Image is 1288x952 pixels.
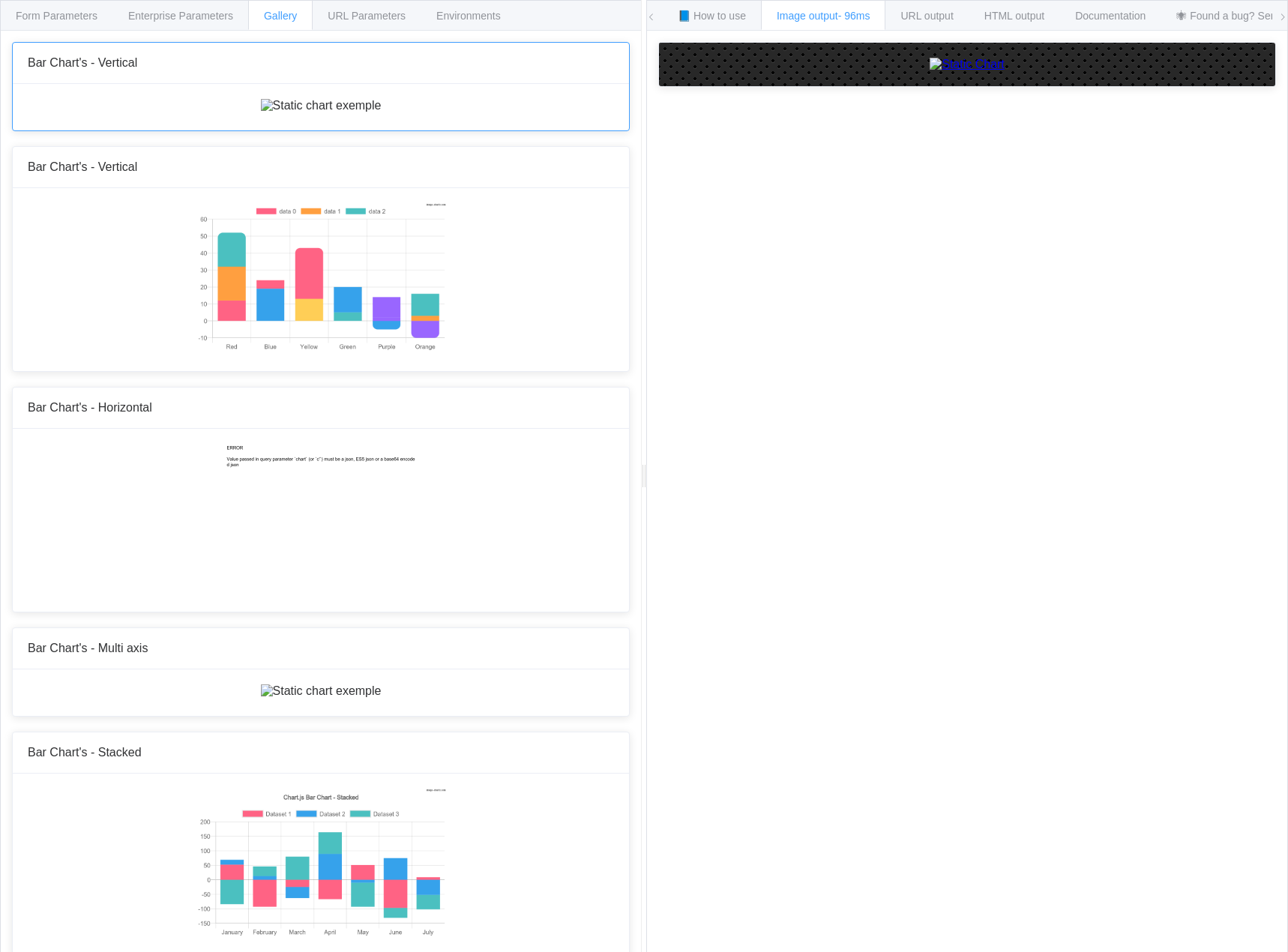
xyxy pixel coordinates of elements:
[261,99,382,112] img: Static chart exemple
[777,10,870,22] span: Image output
[196,203,445,353] img: Static chart exemple
[261,684,382,698] img: Static chart exemple
[900,10,953,22] span: URL output
[28,642,148,654] span: Bar Chart's - Multi axis
[28,56,137,69] span: Bar Chart's - Vertical
[1075,10,1146,22] span: Documentation
[225,444,417,594] img: Static chart exemple
[128,10,233,22] span: Enterprise Parameters
[196,789,445,939] img: Static chart exemple
[678,10,746,22] span: 📘 How to use
[838,10,870,22] span: - 96ms
[436,10,501,22] span: Environments
[264,10,297,22] span: Gallery
[28,401,152,414] span: Bar Chart's - Horizontal
[28,160,137,173] span: Bar Chart's - Vertical
[328,10,406,22] span: URL Parameters
[16,10,97,22] span: Form Parameters
[984,10,1044,22] span: HTML output
[674,58,1260,71] a: Static Chart
[28,746,142,759] span: Bar Chart's - Stacked
[930,58,1005,71] img: Static Chart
